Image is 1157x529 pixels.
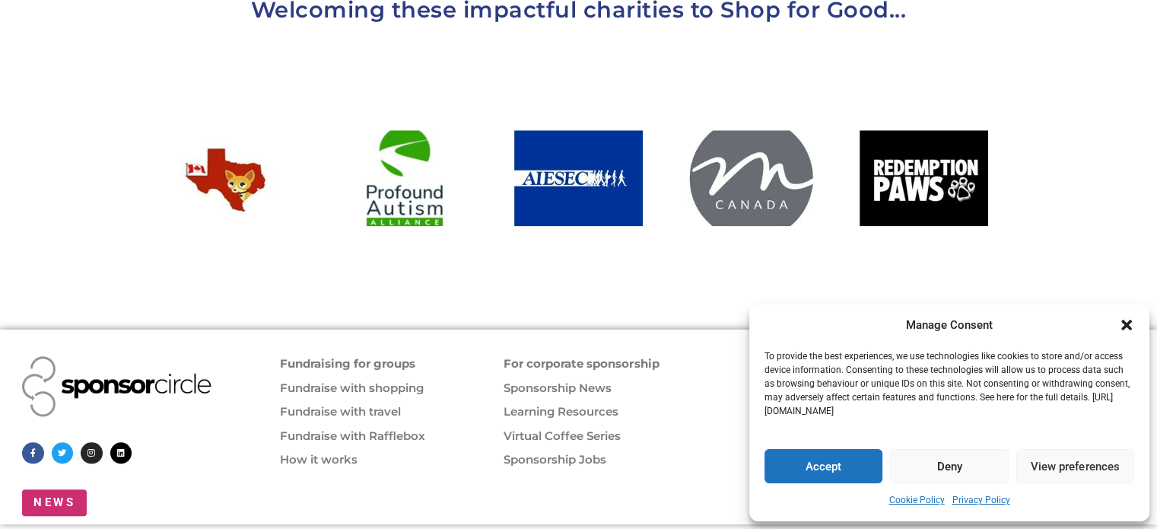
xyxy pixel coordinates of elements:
[504,452,606,467] a: Sponsorship Jobs
[504,381,612,395] a: Sponsorship News
[280,404,401,419] a: Fundraise with travel
[889,491,945,510] a: Cookie Policy
[33,497,75,508] span: NEWS
[764,449,882,483] button: Accept
[504,404,618,419] a: Learning Resources
[280,356,415,371] a: Fundraising for groups
[906,316,993,335] div: Manage Consent
[952,491,1010,510] a: Privacy Policy
[1119,317,1134,333] div: Close dialogue
[22,356,211,416] img: Sponsor Circle logo
[280,381,424,395] a: Fundraise with shopping
[504,429,621,443] a: Virtual Coffee Series
[890,449,1008,483] button: Deny
[764,349,1133,418] p: To provide the best experiences, we use technologies like cookies to store and/or access device i...
[280,429,425,443] a: Fundraise with Rafflebox
[504,356,659,371] a: For corporate sponsorship
[280,452,358,467] a: How it works
[1016,449,1134,483] button: View preferences
[22,489,87,516] a: NEWS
